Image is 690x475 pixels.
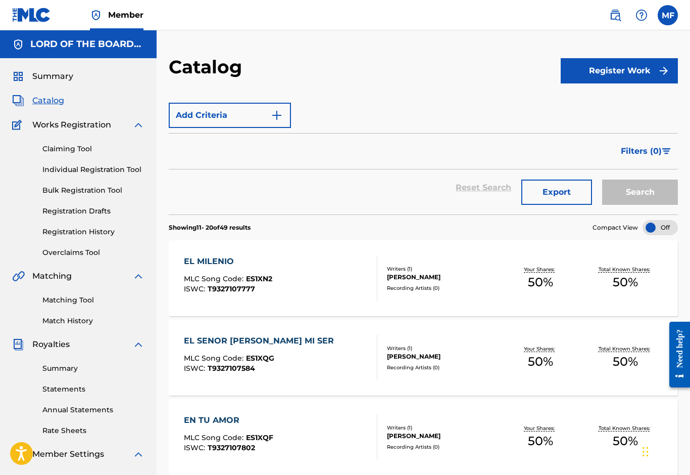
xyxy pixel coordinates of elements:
span: ISWC : [184,284,208,293]
span: ISWC : [184,364,208,373]
p: Total Known Shares: [599,345,653,353]
button: Register Work [561,58,678,83]
img: search [609,9,621,21]
img: help [635,9,648,21]
span: MLC Song Code : [184,354,246,363]
p: Your Shares: [524,266,557,273]
img: Top Rightsholder [90,9,102,21]
span: Catalog [32,95,64,107]
div: [PERSON_NAME] [387,352,498,361]
a: Public Search [605,5,625,25]
span: Member Settings [32,448,104,460]
div: [PERSON_NAME] [387,273,498,282]
span: MLC Song Code : [184,274,246,283]
img: Works Registration [12,119,25,131]
img: Accounts [12,38,24,51]
img: expand [132,338,144,351]
span: Filters ( 0 ) [621,145,662,157]
a: Registration Drafts [42,206,144,217]
a: EL MILENIOMLC Song Code:ES1XN2ISWC:T9327107777Writers (1)[PERSON_NAME]Recording Artists (0)Your S... [169,240,678,316]
span: T9327107777 [208,284,255,293]
span: Matching [32,270,72,282]
a: Summary [42,363,144,374]
span: Summary [32,70,73,82]
a: Match History [42,316,144,326]
span: 50 % [528,353,553,371]
img: 9d2ae6d4665cec9f34b9.svg [271,109,283,121]
button: Filters (0) [615,139,678,164]
img: Summary [12,70,24,82]
span: 50 % [528,273,553,291]
span: 50 % [528,432,553,450]
a: SummarySummary [12,70,73,82]
a: Individual Registration Tool [42,164,144,175]
div: EL SENOR [PERSON_NAME] MI SER [184,335,339,347]
a: EN TU AMORMLC Song Code:ES1XQFISWC:T9327107802Writers (1)[PERSON_NAME]Recording Artists (0)Your S... [169,399,678,475]
span: Compact View [593,223,638,232]
div: User Menu [658,5,678,25]
div: [PERSON_NAME] [387,431,498,441]
img: Matching [12,270,25,282]
div: Writers ( 1 ) [387,265,498,273]
a: Registration History [42,227,144,237]
img: f7272a7cc735f4ea7f67.svg [658,65,670,77]
span: ES1XQF [246,433,273,442]
a: Claiming Tool [42,144,144,154]
img: expand [132,119,144,131]
div: EL MILENIO [184,255,272,268]
img: expand [132,270,144,282]
p: Total Known Shares: [599,266,653,273]
p: Showing 11 - 20 of 49 results [169,223,251,232]
span: MLC Song Code : [184,433,246,442]
button: Add Criteria [169,103,291,128]
img: filter [662,148,671,154]
a: Rate Sheets [42,425,144,436]
h5: LORD OF THE BOARDS MUSIC PUBLISHING [30,38,144,50]
span: ISWC : [184,443,208,452]
span: 50 % [613,432,638,450]
form: Search Form [169,98,678,214]
a: CatalogCatalog [12,95,64,107]
span: Member [108,9,143,21]
div: Recording Artists ( 0 ) [387,364,498,371]
span: Royalties [32,338,70,351]
p: Total Known Shares: [599,424,653,432]
a: Overclaims Tool [42,247,144,258]
a: EL SENOR [PERSON_NAME] MI SERMLC Song Code:ES1XQGISWC:T9327107584Writers (1)[PERSON_NAME]Recordin... [169,320,678,396]
span: Works Registration [32,119,111,131]
div: Recording Artists ( 0 ) [387,443,498,451]
div: Recording Artists ( 0 ) [387,284,498,292]
span: 50 % [613,273,638,291]
img: Royalties [12,338,24,351]
div: Writers ( 1 ) [387,424,498,431]
div: Help [631,5,652,25]
a: Annual Statements [42,405,144,415]
img: expand [132,448,144,460]
a: Bulk Registration Tool [42,185,144,196]
span: 50 % [613,353,638,371]
p: Your Shares: [524,424,557,432]
a: Matching Tool [42,295,144,306]
p: Your Shares: [524,345,557,353]
iframe: Resource Center [662,313,690,397]
span: ES1XQG [246,354,274,363]
span: T9327107802 [208,443,255,452]
h2: Catalog [169,56,247,78]
div: EN TU AMOR [184,414,273,426]
img: Catalog [12,95,24,107]
a: Statements [42,384,144,395]
div: Writers ( 1 ) [387,344,498,352]
span: ES1XN2 [246,274,272,283]
button: Export [521,180,592,205]
span: T9327107584 [208,364,255,373]
div: Drag [643,437,649,467]
img: MLC Logo [12,8,51,22]
iframe: Chat Widget [639,426,690,475]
